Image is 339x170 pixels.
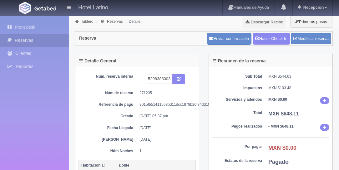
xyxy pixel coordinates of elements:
dd: MXN $103.48 [268,85,329,91]
dd: [DATE] 05:37 pm [139,114,191,119]
span: Recepcion [302,5,324,10]
dd: 1 [139,148,191,154]
dd: 271235 [139,90,191,96]
img: Getabed [19,2,31,14]
b: Habitación 1: [81,163,105,168]
b: MXN $0.00 [268,97,287,102]
dd: [DATE] [139,125,191,131]
li: Detalle [124,18,142,24]
dt: Impuestos [212,85,262,91]
a: Descargar Recibo [242,16,287,28]
a: Hacer Check-In [253,33,290,45]
a: Tablero [81,19,93,24]
dt: Creada [83,114,133,119]
b: MXN $0.00 [268,145,296,151]
dt: Núm de reserva [83,90,133,96]
h4: Detalle General [79,59,116,63]
b: - MXN $648.11 [268,124,294,129]
dd: [DATE] [139,137,191,142]
dt: Referencia de pago [83,102,133,107]
button: Primeros pasos [290,16,332,28]
a: Modificar reserva [291,33,331,45]
h4: Resumen de la reserva [213,59,266,63]
dt: Fecha Llegada [83,125,133,131]
b: Pagado [268,159,289,165]
img: Getabed [34,6,56,11]
dt: Sub Total [212,74,262,79]
dd: MXN $544.63 [268,74,329,79]
dt: Núm. reserva interna [83,74,133,79]
h4: Hotel Latino [78,3,108,11]
dt: Núm Noches [83,148,133,154]
dt: Pagos realizados [212,124,262,129]
button: Enviar confirmación [207,33,251,45]
dt: Por pagar [212,144,262,149]
dt: Estatus de la reserva [212,158,262,163]
dt: Total [212,110,262,116]
dd: 9015fb51411568bd11dcc1878b20f74dd109cbdb [139,102,191,107]
h4: Reserva [79,36,96,41]
a: Reservas [107,19,123,24]
b: MXN $648.11 [268,111,299,116]
dt: [PERSON_NAME] [83,137,133,142]
dt: Servicios y adendos [212,97,262,102]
